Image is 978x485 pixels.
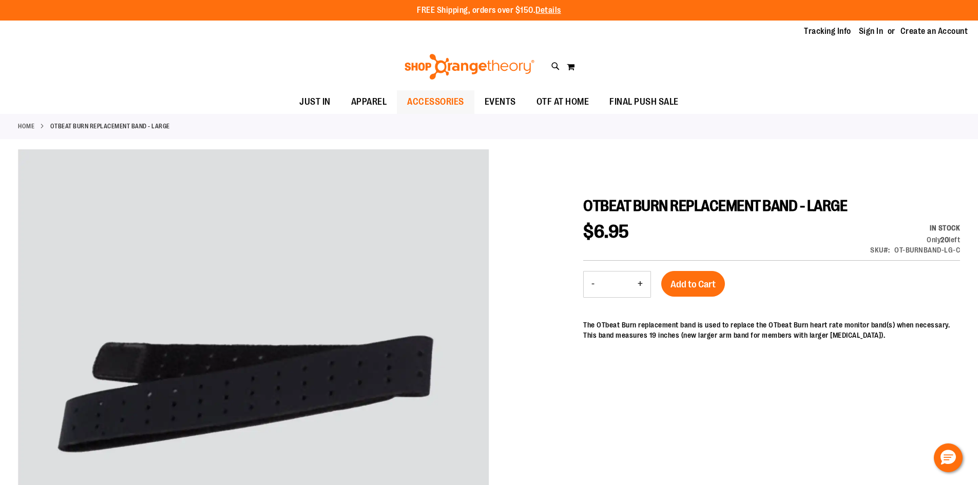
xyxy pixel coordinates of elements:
span: FINAL PUSH SALE [609,90,679,113]
a: Details [535,6,561,15]
div: Availability [870,223,960,233]
a: ACCESSORIES [397,90,474,114]
a: Create an Account [900,26,968,37]
img: Shop Orangetheory [403,54,536,80]
span: JUST IN [299,90,331,113]
a: EVENTS [474,90,526,114]
span: ACCESSORIES [407,90,464,113]
a: Sign In [859,26,884,37]
span: OTF AT HOME [536,90,589,113]
strong: SKU [870,246,890,254]
p: The OTbeat Burn replacement band is used to replace the OTbeat Burn heart rate monitor band(s) wh... [583,320,960,340]
div: Only 20 left [870,235,960,245]
span: Add to Cart [670,279,716,290]
button: Add to Cart [661,271,725,297]
a: FINAL PUSH SALE [599,90,689,114]
a: Home [18,122,34,131]
input: Product quantity [602,272,630,297]
button: Decrease product quantity [584,271,602,297]
a: OTF AT HOME [526,90,600,113]
strong: 20 [941,236,949,244]
a: Tracking Info [804,26,851,37]
span: In stock [930,224,960,232]
a: APPAREL [341,90,397,114]
span: $6.95 [583,221,629,242]
a: JUST IN [289,90,341,114]
span: APPAREL [351,90,387,113]
strong: OTBEAT BURN REPLACEMENT BAND - LARGE [50,122,170,131]
button: Hello, have a question? Let’s chat. [934,443,963,472]
button: Increase product quantity [630,271,650,297]
div: OT-BURNBAND-LG-C [894,245,960,255]
span: EVENTS [485,90,516,113]
span: OTBEAT BURN REPLACEMENT BAND - LARGE [583,197,847,215]
p: FREE Shipping, orders over $150. [417,5,561,16]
